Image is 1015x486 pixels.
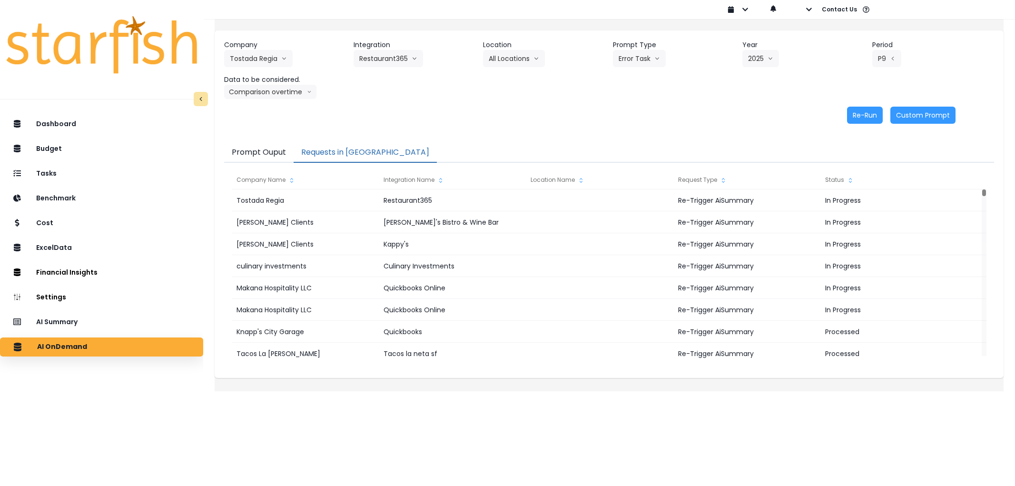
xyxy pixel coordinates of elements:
[526,170,672,189] div: Location Name
[820,255,967,277] div: In Progress
[673,189,820,211] div: Re-Trigger AiSummary
[820,277,967,299] div: In Progress
[820,321,967,343] div: Processed
[890,107,956,124] button: Custom Prompt
[613,50,666,67] button: Error Taskarrow down line
[820,233,967,255] div: In Progress
[36,120,76,128] p: Dashboard
[36,244,72,252] p: ExcelData
[820,211,967,233] div: In Progress
[577,177,585,184] svg: sort
[673,211,820,233] div: Re-Trigger AiSummary
[742,50,779,67] button: 2025arrow down line
[224,143,294,163] button: Prompt Ouput
[36,219,53,227] p: Cost
[483,50,545,67] button: All Locationsarrow down line
[673,343,820,365] div: Re-Trigger AiSummary
[379,233,525,255] div: Kappy's
[379,189,525,211] div: Restaurant365
[847,177,854,184] svg: sort
[379,321,525,343] div: Quickbooks
[36,194,76,202] p: Benchmark
[483,40,605,50] header: Location
[820,189,967,211] div: In Progress
[232,211,378,233] div: [PERSON_NAME] Clients
[379,299,525,321] div: Quickbooks Online
[232,321,378,343] div: Knapp's City Garage
[354,40,475,50] header: Integration
[294,143,437,163] button: Requests in [GEOGRAPHIC_DATA]
[872,50,901,67] button: P9arrow left line
[673,233,820,255] div: Re-Trigger AiSummary
[533,54,539,63] svg: arrow down line
[379,170,525,189] div: Integration Name
[36,145,62,153] p: Budget
[673,321,820,343] div: Re-Trigger AiSummary
[613,40,735,50] header: Prompt Type
[232,277,378,299] div: Makana Hospitality LLC
[847,107,883,124] button: Re-Run
[379,255,525,277] div: Culinary Investments
[412,54,417,63] svg: arrow down line
[379,343,525,365] div: Tacos la neta sf
[673,299,820,321] div: Re-Trigger AiSummary
[281,54,287,63] svg: arrow down line
[36,169,57,178] p: Tasks
[224,75,346,85] header: Data to be considered.
[354,50,423,67] button: Restaurant365arrow down line
[654,54,660,63] svg: arrow down line
[820,343,967,365] div: Processed
[36,318,78,326] p: AI Summary
[232,299,378,321] div: Makana Hospitality LLC
[673,255,820,277] div: Re-Trigger AiSummary
[719,177,727,184] svg: sort
[872,40,994,50] header: Period
[224,50,293,67] button: Tostada Regiaarrow down line
[307,87,312,97] svg: arrow down line
[820,299,967,321] div: In Progress
[232,255,378,277] div: culinary investments
[379,277,525,299] div: Quickbooks Online
[768,54,773,63] svg: arrow down line
[437,177,444,184] svg: sort
[232,233,378,255] div: [PERSON_NAME] Clients
[742,40,864,50] header: Year
[673,170,820,189] div: Request Type
[820,170,967,189] div: Status
[232,343,378,365] div: Tacos La [PERSON_NAME]
[37,343,87,351] p: AI OnDemand
[232,170,378,189] div: Company Name
[379,211,525,233] div: [PERSON_NAME]'s Bistro & Wine Bar
[288,177,296,184] svg: sort
[673,277,820,299] div: Re-Trigger AiSummary
[232,189,378,211] div: Tostada Regia
[890,54,896,63] svg: arrow left line
[224,40,346,50] header: Company
[224,85,316,99] button: Comparison overtimearrow down line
